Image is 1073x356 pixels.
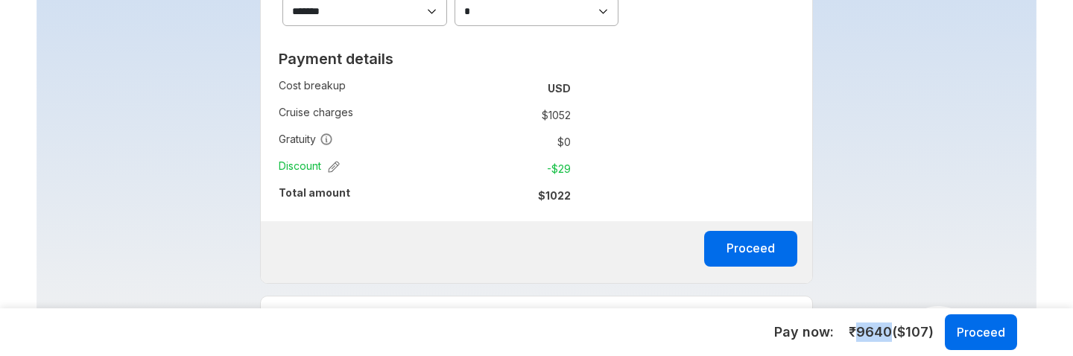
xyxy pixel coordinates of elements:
td: $ 0 [467,132,571,153]
td: : [460,156,467,182]
button: Proceed [704,231,797,267]
strong: $ 1022 [538,189,571,202]
td: : [460,129,467,156]
span: ₹ 9640 ($ 107 ) [849,322,934,342]
td: : [460,75,467,102]
strong: USD [548,82,571,95]
td: -$ 29 [467,159,571,179]
h5: Pay now : [774,323,834,341]
h2: Payment details [279,50,571,68]
td: : [460,102,467,129]
strong: Total amount [279,186,350,199]
td: $ 1052 [467,105,571,126]
button: Proceed [945,314,1017,350]
span: Gratuity [279,132,333,147]
td: Cruise charges [279,102,460,129]
td: : [460,182,467,209]
td: Cost breakup [279,75,460,102]
span: Discount [279,159,340,174]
